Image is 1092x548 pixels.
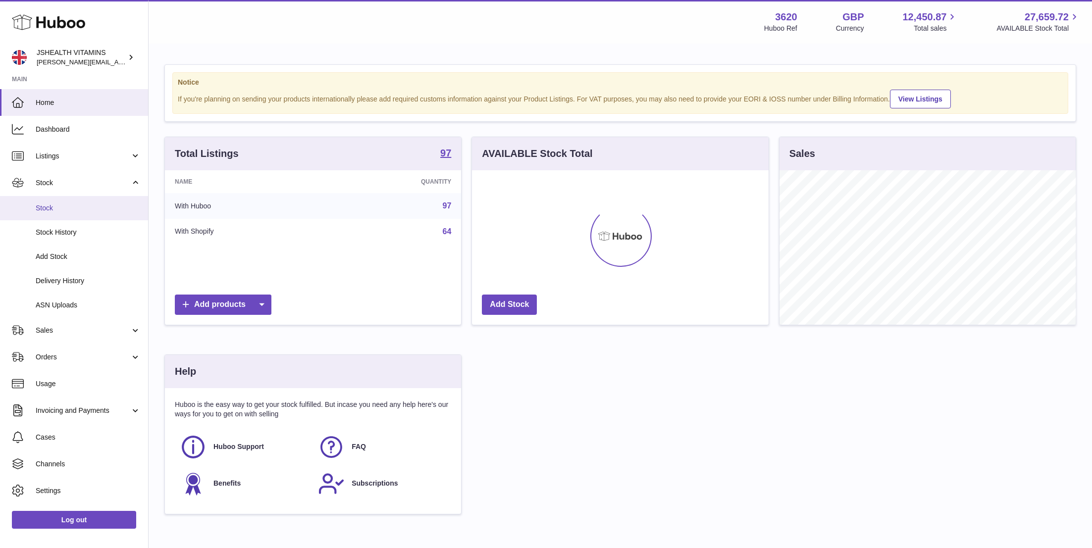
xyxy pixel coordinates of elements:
th: Name [165,170,325,193]
td: With Huboo [165,193,325,219]
span: Add Stock [36,252,141,261]
span: Stock [36,203,141,213]
span: Delivery History [36,276,141,286]
span: Subscriptions [352,479,398,488]
strong: 3620 [775,10,797,24]
div: Currency [836,24,864,33]
strong: 97 [440,148,451,158]
span: Usage [36,379,141,389]
span: ASN Uploads [36,300,141,310]
div: JSHEALTH VITAMINS [37,48,126,67]
span: Stock History [36,228,141,237]
div: Huboo Ref [764,24,797,33]
th: Quantity [325,170,462,193]
span: Stock [36,178,130,188]
h3: Help [175,365,196,378]
span: Invoicing and Payments [36,406,130,415]
strong: Notice [178,78,1063,87]
span: Huboo Support [213,442,264,451]
a: View Listings [890,90,951,108]
span: Total sales [914,24,958,33]
span: Home [36,98,141,107]
td: With Shopify [165,219,325,245]
a: Huboo Support [180,434,308,460]
span: FAQ [352,442,366,451]
span: Cases [36,433,141,442]
a: Subscriptions [318,470,446,497]
span: AVAILABLE Stock Total [996,24,1080,33]
span: Orders [36,352,130,362]
span: 12,450.87 [902,10,946,24]
span: Benefits [213,479,241,488]
a: Add Stock [482,295,537,315]
span: Channels [36,459,141,469]
img: francesca@jshealthvitamins.com [12,50,27,65]
a: 12,450.87 Total sales [902,10,958,33]
h3: Total Listings [175,147,239,160]
a: Add products [175,295,271,315]
a: 27,659.72 AVAILABLE Stock Total [996,10,1080,33]
span: [PERSON_NAME][EMAIL_ADDRESS][DOMAIN_NAME] [37,58,199,66]
a: 64 [443,227,452,236]
h3: Sales [789,147,815,160]
span: Listings [36,151,130,161]
a: FAQ [318,434,446,460]
a: 97 [440,148,451,160]
strong: GBP [842,10,864,24]
span: 27,659.72 [1025,10,1069,24]
span: Settings [36,486,141,496]
h3: AVAILABLE Stock Total [482,147,592,160]
a: 97 [443,201,452,210]
a: Benefits [180,470,308,497]
p: Huboo is the easy way to get your stock fulfilled. But incase you need any help here's our ways f... [175,400,451,419]
div: If you're planning on sending your products internationally please add required customs informati... [178,88,1063,108]
a: Log out [12,511,136,529]
span: Dashboard [36,125,141,134]
span: Sales [36,326,130,335]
